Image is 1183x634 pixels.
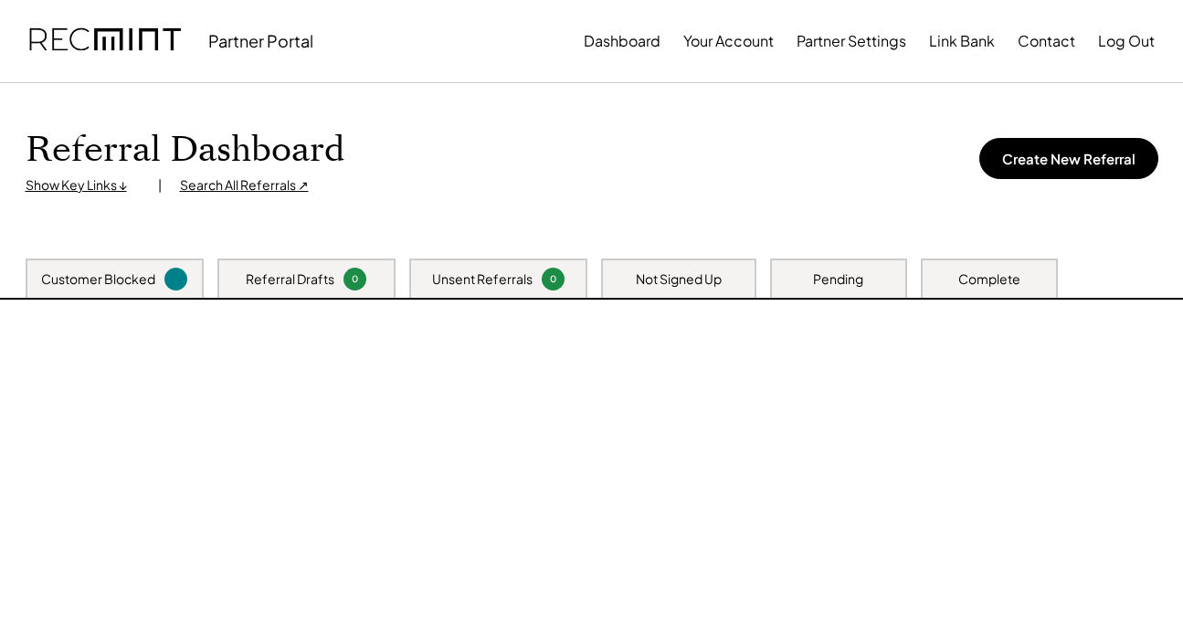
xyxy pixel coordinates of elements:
[208,30,313,51] div: Partner Portal
[979,138,1158,179] button: Create New Referral
[813,270,863,289] div: Pending
[246,270,334,289] div: Referral Drafts
[180,176,309,195] div: Search All Referrals ↗
[636,270,722,289] div: Not Signed Up
[544,272,562,286] div: 0
[958,270,1020,289] div: Complete
[683,23,774,59] button: Your Account
[26,129,344,172] h1: Referral Dashboard
[26,176,140,195] div: Show Key Links ↓
[346,272,364,286] div: 0
[29,10,181,72] img: recmint-logotype%403x.png
[1018,23,1075,59] button: Contact
[1098,23,1155,59] button: Log Out
[432,270,533,289] div: Unsent Referrals
[41,270,155,289] div: Customer Blocked
[797,23,906,59] button: Partner Settings
[929,23,995,59] button: Link Bank
[584,23,660,59] button: Dashboard
[158,176,162,195] div: |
